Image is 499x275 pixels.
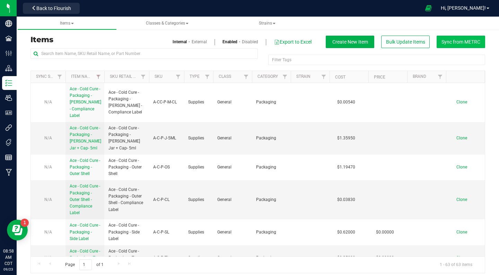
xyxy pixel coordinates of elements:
span: Supplies [188,164,209,171]
span: N/A [44,230,52,235]
span: Clone [456,255,467,260]
span: $0.00000 [373,253,397,263]
inline-svg: Integrations [5,124,12,131]
span: Classes & Categories [146,21,189,26]
span: Clone [456,197,467,202]
input: 1 [79,259,92,270]
span: Ace - Cold Cure - Packaging - [PERSON_NAME] Jar + Cap- 5ml [70,126,101,150]
span: Strains [259,21,275,26]
span: Packaging [256,196,287,203]
span: Ace - Cold Cure - Packaging - Outer Shell [108,157,145,177]
a: Filter [54,71,65,83]
p: 09/23 [3,267,14,272]
span: N/A [44,136,52,140]
a: Clone [456,165,474,169]
a: Disabled [242,39,258,45]
a: Sync Status [36,74,63,79]
a: Ace - Cold Cure - Packaging - Outer Shell - Compliance Label [70,183,100,216]
span: Back to Flourish [36,6,71,11]
a: Type [190,74,200,79]
span: Bulk Update Items [386,39,425,45]
span: Packaging [256,229,287,236]
span: General [217,164,248,171]
a: Filter [138,71,149,83]
inline-svg: Configuration [5,50,12,57]
a: External [192,39,207,45]
span: General [217,196,248,203]
span: Ace - Cold Cure - Packaging - Side Label [108,222,145,242]
inline-svg: User Roles [5,109,12,116]
inline-svg: Company [5,20,12,27]
span: Packaging [256,135,287,141]
span: General [217,229,248,236]
button: Bulk Update Items [381,36,430,48]
span: Create New Item [332,39,368,45]
span: A-C-P-TL [153,255,180,261]
span: $0.00540 [334,97,359,107]
inline-svg: Inventory [5,80,12,86]
span: Supplies [188,229,209,236]
a: Clone [456,100,474,104]
span: Ace - Cold Cure - Packaging - Side Label [70,223,100,241]
a: Price [374,75,385,80]
a: Brand [413,74,426,79]
span: Supplies [188,135,209,141]
span: Items [60,21,74,26]
span: Ace - Cold Cure - Packaging - [PERSON_NAME] - Compliance Label [70,86,101,118]
span: Page of 1 [59,259,109,270]
span: N/A [44,197,52,202]
span: Ace - Cold Cure - Packaging - [PERSON_NAME] Jar + Cap- 5ml [108,125,145,152]
span: Ace - Cold Cure - Packaging - [PERSON_NAME] - Compliance Label [108,89,145,116]
inline-svg: Facilities [5,35,12,42]
span: Packaging [256,99,287,106]
span: A-C-P-SL [153,229,180,236]
button: Create New Item [326,36,374,48]
span: $1.35950 [334,133,359,143]
a: Category [257,74,278,79]
a: Strain [296,74,310,79]
inline-svg: Reports [5,154,12,161]
span: Ace - Cold Cure - Packaging - Top Label [70,249,100,267]
span: Clone [456,100,467,104]
span: N/A [44,100,52,104]
a: SKU [155,74,163,79]
button: Export to Excel [274,36,312,48]
iframe: Resource center unread badge [20,219,29,227]
a: Internal [173,39,187,45]
span: Supplies [188,99,209,106]
span: Clone [456,165,467,169]
span: Ace - Cold Cure - Packaging - Top Label [108,248,145,268]
span: $0.00000 [373,227,397,237]
p: 08:58 AM CDT [3,248,14,267]
inline-svg: Tags [5,139,12,146]
span: General [217,255,248,261]
a: Class [219,74,231,79]
span: N/A [44,255,52,260]
span: Supplies [188,255,209,261]
a: Ace - Cold Cure - Packaging - [PERSON_NAME] Jar + Cap- 5ml [70,125,101,152]
a: Ace - Cold Cure - Packaging - Outer Shell [70,157,100,177]
span: 1 - 63 of 63 items [434,259,478,270]
span: General [217,99,248,106]
span: Open Ecommerce Menu [421,1,436,15]
a: Ace - Cold Cure - Packaging - [PERSON_NAME] - Compliance Label [70,86,101,119]
button: Sync from METRC [437,36,485,48]
span: Hi, [PERSON_NAME]! [441,5,486,11]
a: Ace - Cold Cure - Packaging - Side Label [70,222,100,242]
button: Back to Flourish [23,3,80,14]
a: Enabled [222,39,237,45]
span: Supplies [188,196,209,203]
a: Clone [456,136,474,140]
h3: Items [30,36,253,44]
a: Filter [202,71,213,83]
iframe: Resource center [7,220,28,240]
span: Clone [456,230,467,235]
input: Search Item Name, SKU Retail Name, or Part Number [30,48,258,59]
a: Filter [240,71,252,83]
span: Sync from METRC [441,39,480,45]
span: Clone [456,136,467,140]
inline-svg: Users [5,94,12,101]
span: N/A [44,165,52,169]
span: Packaging [256,164,287,171]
